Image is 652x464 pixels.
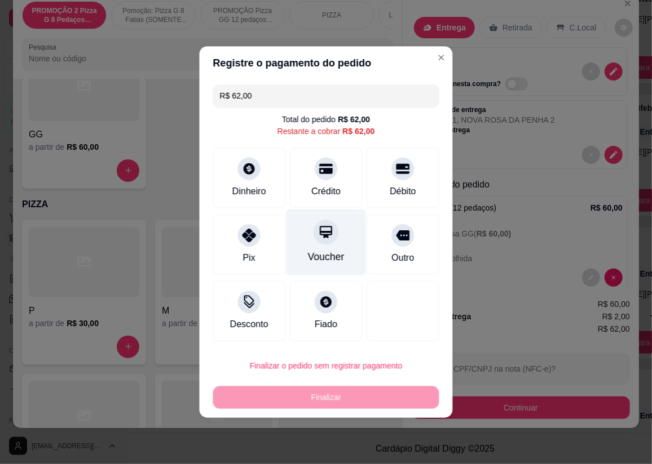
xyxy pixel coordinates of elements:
header: Registre o pagamento do pedido [199,46,452,80]
div: Dinheiro [232,185,266,198]
button: Finalizar o pedido sem registrar pagamento [213,355,439,377]
button: Close [432,48,450,66]
input: Ex.: hambúrguer de cordeiro [220,84,433,107]
div: R$ 62,00 [342,126,375,137]
div: Fiado [315,318,337,331]
div: Crédito [311,185,341,198]
div: Desconto [230,318,268,331]
div: Total do pedido [282,114,370,125]
div: Restante a cobrar [277,126,375,137]
div: R$ 62,00 [338,114,370,125]
div: Outro [391,251,414,265]
div: Pix [243,251,255,265]
div: Voucher [308,249,345,264]
div: Débito [390,185,416,198]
